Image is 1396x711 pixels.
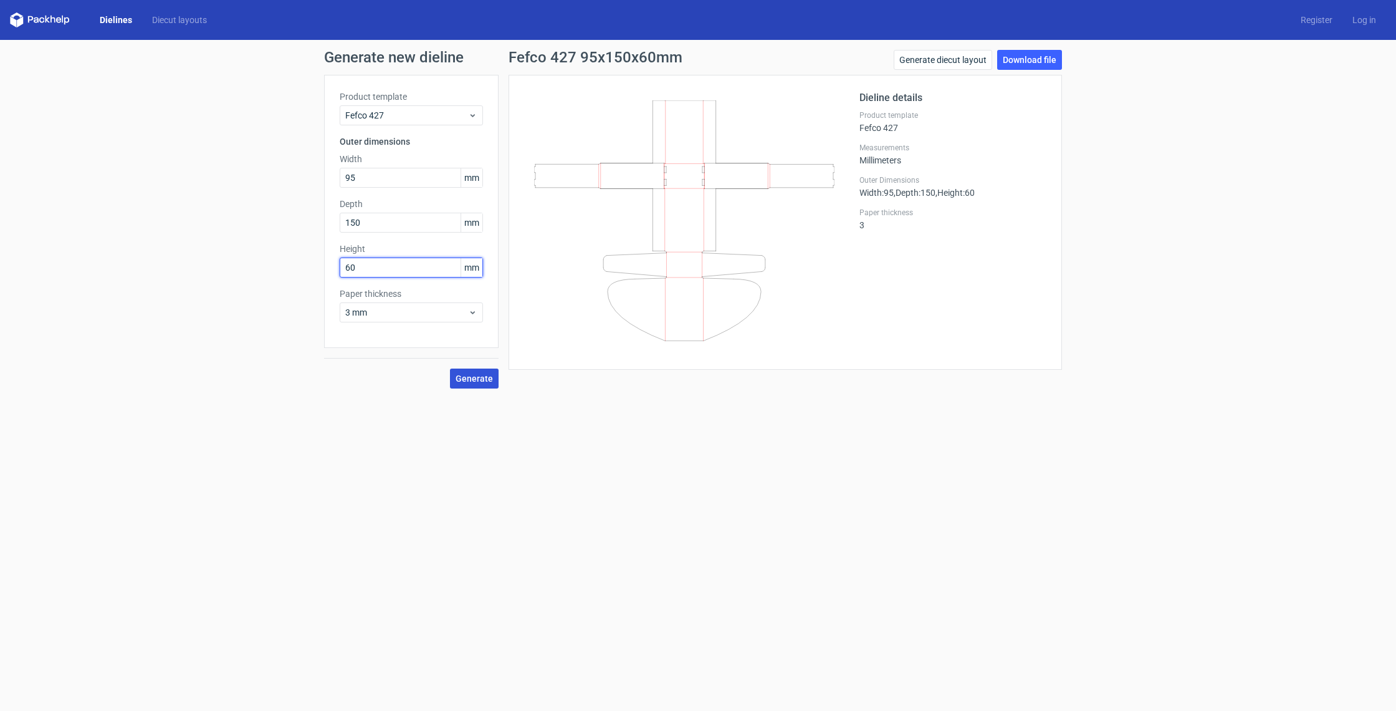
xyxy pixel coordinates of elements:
div: Millimeters [859,143,1046,165]
button: Generate [450,369,499,389]
span: Width : 95 [859,188,894,198]
a: Log in [1342,14,1386,26]
label: Height [340,243,483,255]
h1: Fefco 427 95x150x60mm [509,50,682,65]
span: Fefco 427 [345,109,468,122]
span: mm [461,168,482,187]
span: , Depth : 150 [894,188,935,198]
span: mm [461,258,482,277]
h1: Generate new dieline [324,50,1072,65]
span: 3 mm [345,306,468,319]
span: , Height : 60 [935,188,975,198]
a: Generate diecut layout [894,50,992,70]
div: Fefco 427 [859,110,1046,133]
label: Measurements [859,143,1046,153]
label: Paper thickness [859,208,1046,218]
label: Depth [340,198,483,210]
div: 3 [859,208,1046,230]
label: Product template [340,90,483,103]
span: mm [461,213,482,232]
h3: Outer dimensions [340,135,483,148]
label: Product template [859,110,1046,120]
a: Register [1291,14,1342,26]
label: Width [340,153,483,165]
span: Generate [456,374,493,383]
a: Diecut layouts [142,14,217,26]
a: Dielines [90,14,142,26]
label: Paper thickness [340,288,483,300]
label: Outer Dimensions [859,175,1046,185]
a: Download file [997,50,1062,70]
h2: Dieline details [859,90,1046,105]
